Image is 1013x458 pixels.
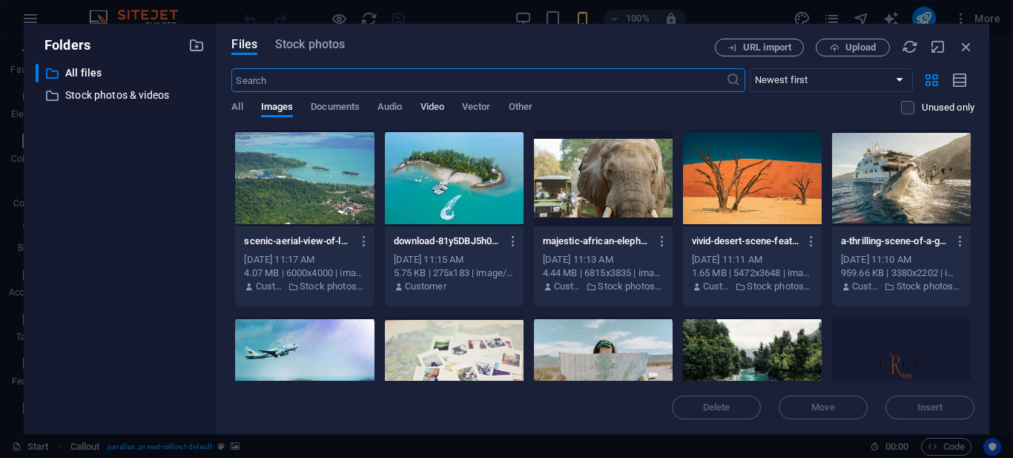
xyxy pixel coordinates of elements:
[554,280,582,293] p: Customer
[36,64,39,82] div: ​
[692,253,813,266] div: [DATE] 11:11 AM
[743,43,791,52] span: URL import
[300,280,365,293] p: Stock photos & videos
[231,98,242,119] span: All
[598,280,663,293] p: Stock photos & videos
[420,98,444,119] span: Video
[747,280,812,293] p: Stock photos & videos
[841,235,948,248] p: a-thrilling-scene-of-a-great-white-shark-breaching-near-a-yacht-in-mexico-s-waters-Sf4BpR9FTxjzUo...
[841,253,962,266] div: [DATE] 11:10 AM
[703,280,731,293] p: Customer
[261,98,294,119] span: Images
[692,280,813,293] div: By: Customer | Folder: Stock photos & videos
[897,280,962,293] p: Stock photos & videos
[244,235,352,248] p: scenic-aerial-view-of-langkawi-s-coastline-with-vibrant-greenery-and-marinas-perfect-for-travel-i...
[816,39,890,56] button: Upload
[509,98,532,119] span: Other
[462,98,491,119] span: Vector
[543,266,664,280] div: 4.44 MB | 6815x3835 | image/jpeg
[394,266,515,280] div: 5.75 KB | 275x183 | image/jpeg
[958,39,974,55] i: Close
[65,87,178,104] p: Stock photos & videos
[715,39,804,56] button: URL import
[543,253,664,266] div: [DATE] 11:13 AM
[377,98,402,119] span: Audio
[922,101,974,114] p: Displays only files that are not in use on the website. Files added during this session can still...
[852,280,880,293] p: Customer
[36,86,205,105] div: Stock photos & videos
[36,36,90,55] p: Folders
[845,43,876,52] span: Upload
[311,98,360,119] span: Documents
[244,266,365,280] div: 4.07 MB | 6000x4000 | image/jpeg
[841,280,962,293] div: By: Customer | Folder: Stock photos & videos
[692,266,813,280] div: 1.65 MB | 5472x3648 | image/jpeg
[394,235,501,248] p: download-81y5DBJ5h0Fv3yDrot584g.jpeg
[692,235,799,248] p: vivid-desert-scene-featuring-bare-trees-against-a-striking-sand-dune-backdrop-OIoVJ6ZawNqd2ylv_A1...
[543,235,650,248] p: majestic-african-elephant-approaches-safari-vehicles-in-tanzania-offering-an-up-close-wildlife-en...
[275,36,345,53] span: Stock photos
[930,39,946,55] i: Minimize
[841,266,962,280] div: 959.66 KB | 3380x2202 | image/jpeg
[188,37,205,53] i: Create new folder
[256,280,284,293] p: Customer
[405,280,446,293] p: Customer
[231,68,725,92] input: Search
[231,36,257,53] span: Files
[65,65,178,82] p: All files
[543,280,664,293] div: By: Customer | Folder: Stock photos & videos
[394,253,515,266] div: [DATE] 11:15 AM
[902,39,918,55] i: Reload
[244,253,365,266] div: [DATE] 11:17 AM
